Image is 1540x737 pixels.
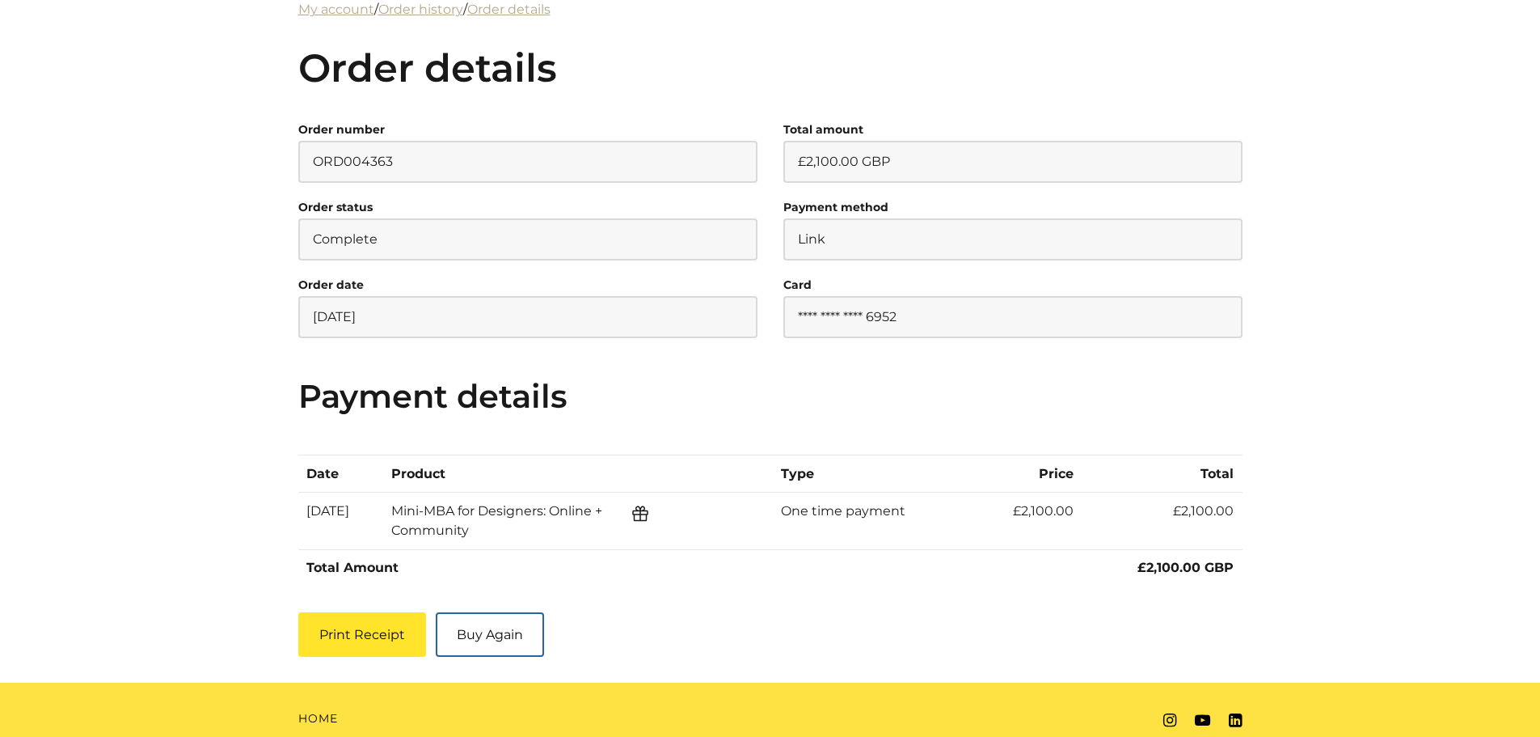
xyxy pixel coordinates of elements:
strong: Payment method [783,200,888,214]
h2: Order details [298,45,1243,92]
strong: Total amount [783,122,863,137]
strong: Order status [298,200,373,214]
a: Home [298,710,338,727]
td: [DATE] [298,493,383,549]
strong: £2,100.00 GBP [1137,560,1234,575]
a: Buy Again [436,612,544,657]
p: ORD004363 [298,141,757,183]
a: Order details [467,2,551,17]
p: [DATE] [298,296,757,338]
th: Date [298,455,383,493]
h3: Payment details [298,377,1243,416]
th: Total [1082,455,1242,493]
strong: Order date [298,277,364,292]
p: Link [783,218,1243,260]
button: Print Receipt [298,612,426,657]
strong: Card [783,277,812,292]
td: One time payment [772,493,972,549]
a: My account [298,2,374,17]
td: £2,100.00 [973,493,1082,549]
p: £2,100.00 GBP [783,141,1243,183]
td: £2,100.00 [1082,493,1242,549]
strong: Total Amount [306,560,399,575]
a: Order history [378,2,463,17]
strong: Order number [298,122,385,137]
th: Product [382,455,772,493]
th: Type [772,455,972,493]
div: Mini-MBA for Designers: Online + Community [391,502,650,540]
th: Price [973,455,1082,493]
p: Complete [298,218,757,260]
